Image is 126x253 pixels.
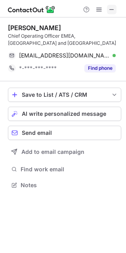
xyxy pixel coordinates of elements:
[21,149,84,155] span: Add to email campaign
[8,164,121,175] button: Find work email
[8,88,121,102] button: save-profile-one-click
[22,111,106,117] span: AI write personalized message
[8,24,61,32] div: [PERSON_NAME]
[22,92,107,98] div: Save to List / ATS / CRM
[8,5,55,14] img: ContactOut v5.3.10
[22,130,52,136] span: Send email
[8,126,121,140] button: Send email
[8,107,121,121] button: AI write personalized message
[84,64,116,72] button: Reveal Button
[21,182,118,189] span: Notes
[21,166,118,173] span: Find work email
[8,33,121,47] div: Chief Operating Officer EMEA, [GEOGRAPHIC_DATA] and [GEOGRAPHIC_DATA]
[8,145,121,159] button: Add to email campaign
[19,52,110,59] span: [EMAIL_ADDRESS][DOMAIN_NAME]
[8,180,121,191] button: Notes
